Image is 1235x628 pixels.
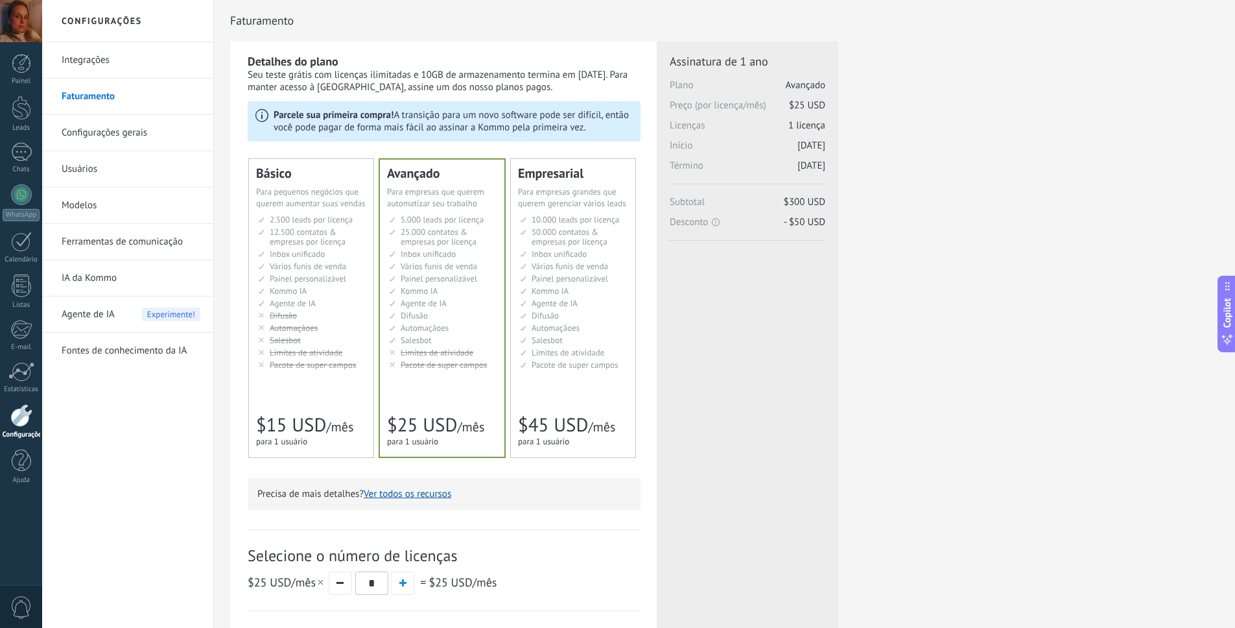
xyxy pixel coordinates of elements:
li: Modelos [42,187,213,224]
span: Automaçãoes [270,322,318,333]
li: Agente de IA [42,296,213,333]
span: Para pequenos negócios que querem aumentar suas vendas [256,186,366,209]
a: Ferramentas de comunicação [62,224,200,260]
span: Experimente! [142,308,200,321]
a: IA da Kommo [62,260,200,296]
span: para 1 usuário [387,436,438,447]
span: Automaçãoes [532,322,580,333]
span: 1 licença [788,119,825,132]
a: Usuários [62,151,200,187]
li: Ferramentas de comunicação [42,224,213,260]
span: Desconto [670,216,825,228]
span: Difusão [532,310,559,321]
span: Licenças [670,119,825,139]
span: $45 USD [518,413,588,437]
li: Faturamento [42,78,213,115]
span: /mês [248,575,325,590]
span: $25 USD [429,575,472,590]
span: /mês [457,418,484,435]
b: Parcele sua primeira compra! [274,109,394,121]
div: Avançado [387,167,497,180]
span: [DATE] [797,139,825,152]
a: Agente de IA Experimente! [62,296,200,333]
span: 12.500 contatos & empresas por licença [270,226,346,247]
span: /mês [588,418,615,435]
li: Usuários [42,151,213,187]
span: 50.000 contatos & empresas por licença [532,226,607,247]
span: Vários funis de venda [532,261,608,272]
button: Ver todos os recursos [364,488,451,500]
span: Copilot [1221,298,1234,328]
span: Pacote de super campos [532,359,618,370]
span: Vários funis de venda [270,261,346,272]
span: = [420,575,426,590]
span: Limites de atividade [532,347,604,358]
span: Salesbot [532,335,563,346]
a: Fontes de conhecimento da IA [62,333,200,369]
p: A transição para um novo software pode ser difícil, então você pode pagar de forma mais fácil ao ... [274,109,633,134]
div: Empresarial [518,167,628,180]
span: para 1 usuário [518,436,569,447]
span: Limites de atividade [401,347,473,358]
div: Painel [3,77,40,86]
div: E-mail [3,343,40,352]
span: para 1 usuário [256,436,307,447]
span: Painel personalizável [401,273,477,284]
span: Salesbot [401,335,432,346]
span: Limites de atividade [270,347,342,358]
span: 25.000 contatos & empresas por licença [401,226,476,247]
span: Vários funis de venda [401,261,477,272]
span: Pacote de super campos [401,359,488,370]
span: 2.500 leads por licença [270,214,353,225]
p: Precisa de mais detalhes? [257,488,631,500]
span: Avançado [786,79,825,91]
span: Pacote de super campos [270,359,357,370]
span: 5.000 leads por licença [401,214,484,225]
span: /mês [429,575,497,590]
span: Automaçãoes [401,322,449,333]
span: $25 USD [789,99,825,112]
div: Ajuda [3,476,40,485]
a: Integrações [62,42,200,78]
span: Para empresas que querem automatizar seu trabalho [387,186,484,209]
div: Listas [3,301,40,309]
div: Seu teste grátis com licenças ilimitadas e 10GB de armazenamento termina em [DATE]. Para manter a... [248,69,641,93]
span: Salesbot [270,335,301,346]
div: Estatísticas [3,385,40,394]
div: WhatsApp [3,209,40,221]
span: Painel personalizável [532,273,608,284]
span: Inbox unificado [270,248,325,260]
a: Modelos [62,187,200,224]
span: Agente de IA [532,298,578,309]
span: /mês [326,418,353,435]
span: Faturamento [230,14,294,27]
span: Plano [670,79,825,99]
span: Preço (por licença/mês) [670,99,825,119]
span: Assinatura de 1 ano [670,54,825,69]
span: Kommo IA [270,285,307,296]
li: Fontes de conhecimento da IA [42,333,213,368]
li: Configurações gerais [42,115,213,151]
span: Inbox unificado [532,248,587,260]
li: IA da Kommo [42,260,213,296]
span: Agente de IA [401,298,447,309]
span: - $50 USD [784,216,825,228]
div: Básico [256,167,366,180]
span: Para empresas grandes que querem gerenciar vários leads [518,186,626,209]
span: Kommo IA [532,285,569,296]
span: Agente de IA [62,296,115,333]
div: Configurações [3,431,40,439]
span: Selecione o número de licenças [248,546,641,566]
span: Término [670,160,825,180]
span: $25 USD [387,413,457,437]
span: Início [670,139,825,160]
span: Difusão [270,310,297,321]
b: Detalhes do plano [248,54,338,69]
span: $15 USD [256,413,326,437]
span: 10.000 leads por licença [532,214,619,225]
span: Agente de IA [270,298,316,309]
div: Chats [3,165,40,174]
span: $300 USD [784,196,825,208]
div: Leads [3,124,40,132]
span: [DATE] [797,160,825,172]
